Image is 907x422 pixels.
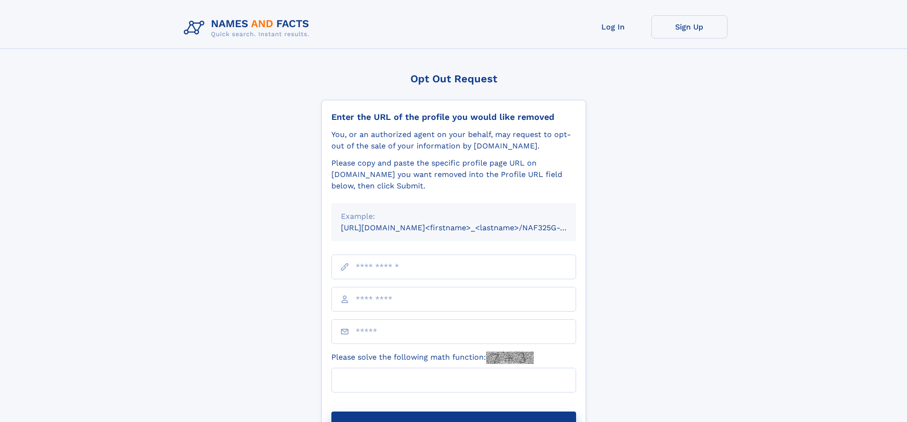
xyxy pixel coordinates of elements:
[331,157,576,192] div: Please copy and paste the specific profile page URL on [DOMAIN_NAME] you want removed into the Pr...
[341,223,594,232] small: [URL][DOMAIN_NAME]<firstname>_<lastname>/NAF325G-xxxxxxxx
[331,112,576,122] div: Enter the URL of the profile you would like removed
[331,129,576,152] div: You, or an authorized agent on your behalf, may request to opt-out of the sale of your informatio...
[331,352,534,364] label: Please solve the following math function:
[651,15,728,39] a: Sign Up
[180,15,317,41] img: Logo Names and Facts
[341,211,567,222] div: Example:
[575,15,651,39] a: Log In
[321,73,586,85] div: Opt Out Request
